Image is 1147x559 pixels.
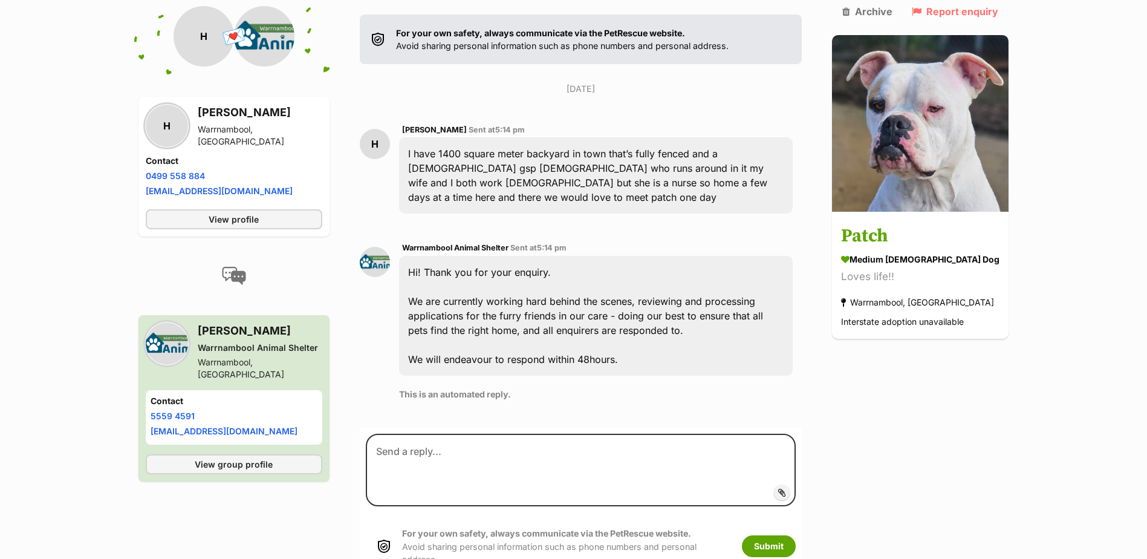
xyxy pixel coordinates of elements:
h3: Patch [841,223,999,250]
div: I have 1400 square meter backyard in town that’s fully fenced and a [DEMOGRAPHIC_DATA] gsp [DEMOG... [399,137,793,214]
img: Warrnambool Animal Shelter profile pic [146,322,188,365]
h3: [PERSON_NAME] [198,104,323,121]
a: Report enquiry [912,6,998,17]
span: [PERSON_NAME] [402,125,467,134]
span: Interstate adoption unavailable [841,317,964,327]
a: [EMAIL_ADDRESS][DOMAIN_NAME] [151,426,297,436]
div: Warrnambool Animal Shelter [198,342,323,354]
img: conversation-icon-4a6f8262b818ee0b60e3300018af0b2d0b884aa5de6e9bcb8d3d4eeb1a70a7c4.svg [222,267,246,285]
div: Warrnambool, [GEOGRAPHIC_DATA] [841,295,994,311]
a: View profile [146,209,323,229]
p: [DATE] [360,82,802,95]
a: [EMAIL_ADDRESS][DOMAIN_NAME] [146,186,293,196]
p: Avoid sharing personal information such as phone numbers and personal address. [396,27,729,53]
h4: Contact [146,155,323,167]
span: Warrnambool Animal Shelter [402,243,509,252]
div: Warrnambool, [GEOGRAPHIC_DATA] [198,356,323,381]
img: Warrnambool Animal Shelter profile pic [234,6,294,67]
span: 5:14 pm [495,125,525,134]
span: 5:14 pm [537,243,567,252]
a: 5559 4591 [151,411,195,421]
div: Hi! Thank you for your enquiry. We are currently working hard behind the scenes, reviewing and pr... [399,256,793,376]
span: Sent at [510,243,567,252]
div: Loves life!! [841,269,999,286]
a: Patch medium [DEMOGRAPHIC_DATA] Dog Loves life!! Warrnambool, [GEOGRAPHIC_DATA] Interstate adopti... [832,214,1009,339]
a: Archive [842,6,892,17]
p: This is an automated reply. [399,388,793,400]
a: 0499 558 884 [146,171,205,181]
div: Warrnambool, [GEOGRAPHIC_DATA] [198,123,323,148]
span: View group profile [195,458,273,471]
a: View group profile [146,454,323,474]
strong: For your own safety, always communicate via the PetRescue website. [402,528,691,538]
strong: For your own safety, always communicate via the PetRescue website. [396,28,685,38]
div: medium [DEMOGRAPHIC_DATA] Dog [841,253,999,266]
div: H [174,6,234,67]
div: H [360,129,390,159]
span: Sent at [469,125,525,134]
h4: Contact [151,395,318,407]
span: View profile [209,213,259,226]
h3: [PERSON_NAME] [198,322,323,339]
img: Patch [832,35,1009,212]
div: H [146,105,188,147]
span: 💌 [221,24,248,50]
img: Warrnambool Animal Shelter profile pic [360,247,390,277]
button: Submit [742,535,796,557]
